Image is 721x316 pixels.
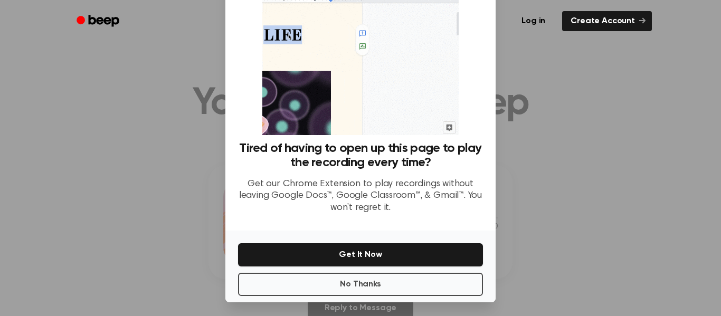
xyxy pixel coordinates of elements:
[238,243,483,266] button: Get It Now
[238,141,483,170] h3: Tired of having to open up this page to play the recording every time?
[238,178,483,214] p: Get our Chrome Extension to play recordings without leaving Google Docs™, Google Classroom™, & Gm...
[69,11,129,32] a: Beep
[562,11,652,31] a: Create Account
[511,9,556,33] a: Log in
[238,273,483,296] button: No Thanks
